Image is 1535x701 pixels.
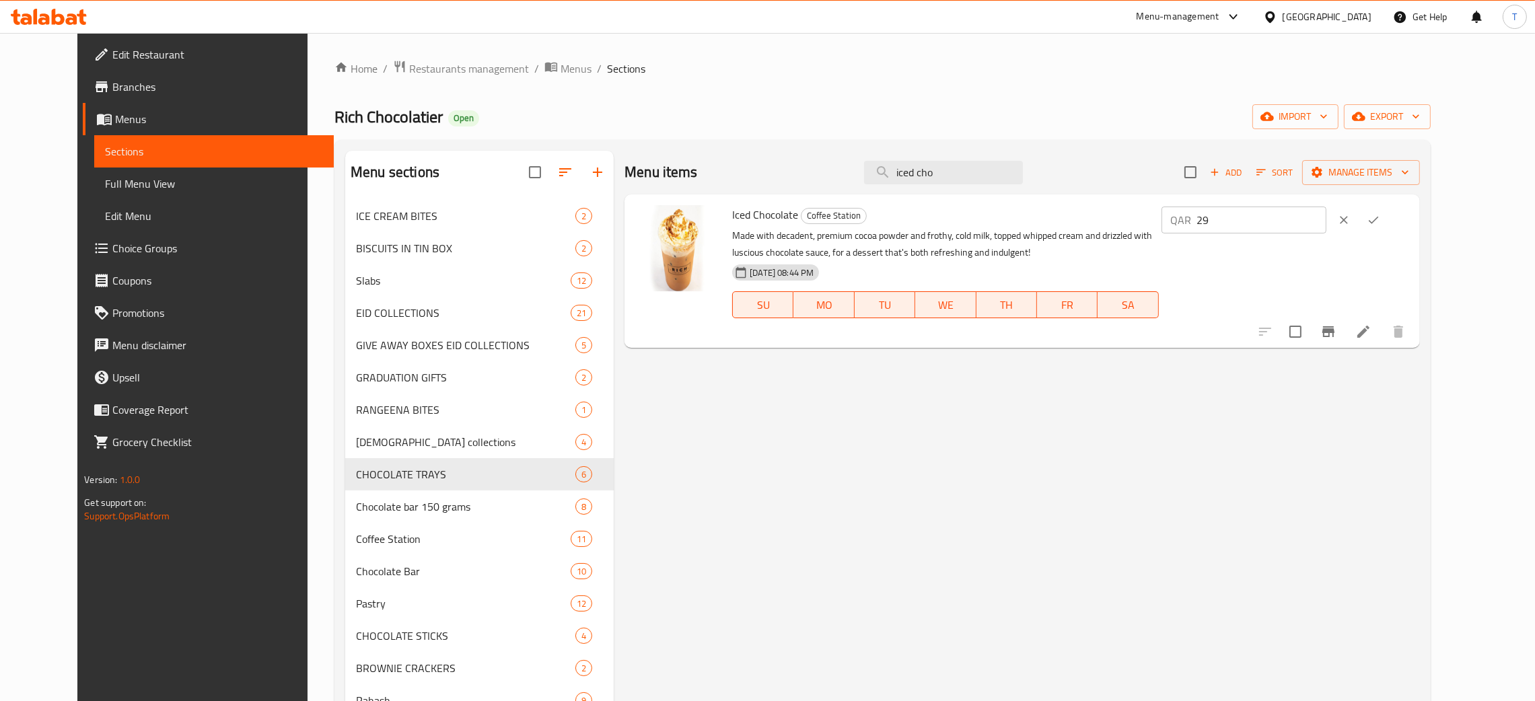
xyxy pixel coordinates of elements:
[1103,295,1153,315] span: SA
[356,499,575,515] span: Chocolate bar 150 grams
[575,434,592,450] div: items
[356,434,575,450] span: [DEMOGRAPHIC_DATA] collections
[575,402,592,418] div: items
[576,404,592,416] span: 1
[345,329,614,361] div: GIVE AWAY BOXES EID COLLECTIONS5
[105,143,323,159] span: Sections
[571,305,592,321] div: items
[84,471,117,488] span: Version:
[624,162,698,182] h2: Menu items
[921,295,970,315] span: WE
[115,111,323,127] span: Menus
[1382,316,1415,348] button: delete
[571,307,592,320] span: 21
[1355,324,1371,340] a: Edit menu item
[334,102,443,132] span: Rich Chocolatier
[575,466,592,482] div: items
[571,597,592,610] span: 12
[576,662,592,675] span: 2
[571,595,592,612] div: items
[356,305,571,321] span: EID COLLECTIONS
[345,200,614,232] div: ICE CREAM BITES2
[738,295,788,315] span: SU
[345,297,614,329] div: EID COLLECTIONS21
[356,563,571,579] span: Chocolate Bar
[356,369,575,385] span: GRADUATION GIFTS
[345,652,614,684] div: BROWNIE CRACKERS2
[575,337,592,353] div: items
[1205,162,1248,183] span: Add item
[571,533,592,546] span: 11
[607,61,645,77] span: Sections
[575,240,592,256] div: items
[1512,9,1517,24] span: T
[1329,205,1359,235] button: clear
[1171,212,1192,228] p: QAR
[1263,108,1328,125] span: import
[1312,316,1345,348] button: Branch-specific-item
[1208,165,1244,180] span: Add
[576,630,592,642] span: 4
[1283,9,1371,24] div: [GEOGRAPHIC_DATA]
[855,291,915,318] button: TU
[120,471,141,488] span: 1.0.0
[356,628,575,644] span: CHOCOLATE STICKS
[575,660,592,676] div: items
[345,620,614,652] div: CHOCOLATE STICKS4
[383,61,388,77] li: /
[575,369,592,385] div: items
[1098,291,1158,318] button: SA
[345,523,614,555] div: Coffee Station11
[1355,108,1420,125] span: export
[1253,162,1297,183] button: Sort
[356,337,575,353] span: GIVE AWAY BOXES EID COLLECTIONS
[576,501,592,513] span: 8
[1248,162,1302,183] span: Sort items
[345,394,614,426] div: RANGEENA BITES1
[112,369,323,385] span: Upsell
[356,660,575,676] span: BROWNIE CRACKERS
[94,200,334,232] a: Edit Menu
[356,402,575,418] div: RANGEENA BITES
[571,274,592,287] span: 12
[576,436,592,449] span: 4
[83,329,334,361] a: Menu disclaimer
[83,297,334,329] a: Promotions
[799,295,849,315] span: MO
[864,161,1023,184] input: search
[575,208,592,224] div: items
[334,60,1431,77] nav: breadcrumb
[1197,207,1326,233] input: Please enter price
[1252,104,1338,129] button: import
[982,295,1032,315] span: TH
[860,295,910,315] span: TU
[83,361,334,394] a: Upsell
[1037,291,1098,318] button: FR
[1176,158,1205,186] span: Select section
[976,291,1037,318] button: TH
[356,434,575,450] div: hajj collections
[345,361,614,394] div: GRADUATION GIFTS2
[112,79,323,95] span: Branches
[597,61,602,77] li: /
[448,112,479,124] span: Open
[732,205,798,225] span: Iced Chocolate
[83,426,334,458] a: Grocery Checklist
[345,232,614,264] div: BISCUITS IN TIN BOX2
[801,208,866,223] span: Coffee Station
[1205,162,1248,183] button: Add
[576,339,592,352] span: 5
[83,264,334,297] a: Coupons
[345,490,614,523] div: Chocolate bar 150 grams8
[112,46,323,63] span: Edit Restaurant
[1256,165,1293,180] span: Sort
[1302,160,1420,185] button: Manage items
[576,468,592,481] span: 6
[356,595,571,612] span: Pastry
[356,208,575,224] span: ICE CREAM BITES
[356,466,575,482] span: CHOCOLATE TRAYS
